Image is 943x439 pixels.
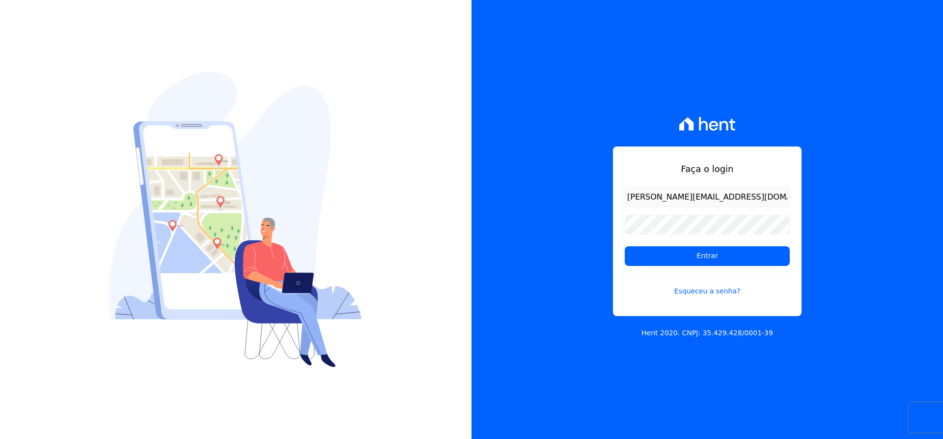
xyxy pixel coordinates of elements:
input: Email [625,187,790,207]
input: Entrar [625,246,790,266]
img: Login [110,72,362,367]
h1: Faça o login [625,162,790,176]
p: Hent 2020. CNPJ: 35.429.428/0001-39 [641,328,773,338]
a: Esqueceu a senha? [625,274,790,296]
